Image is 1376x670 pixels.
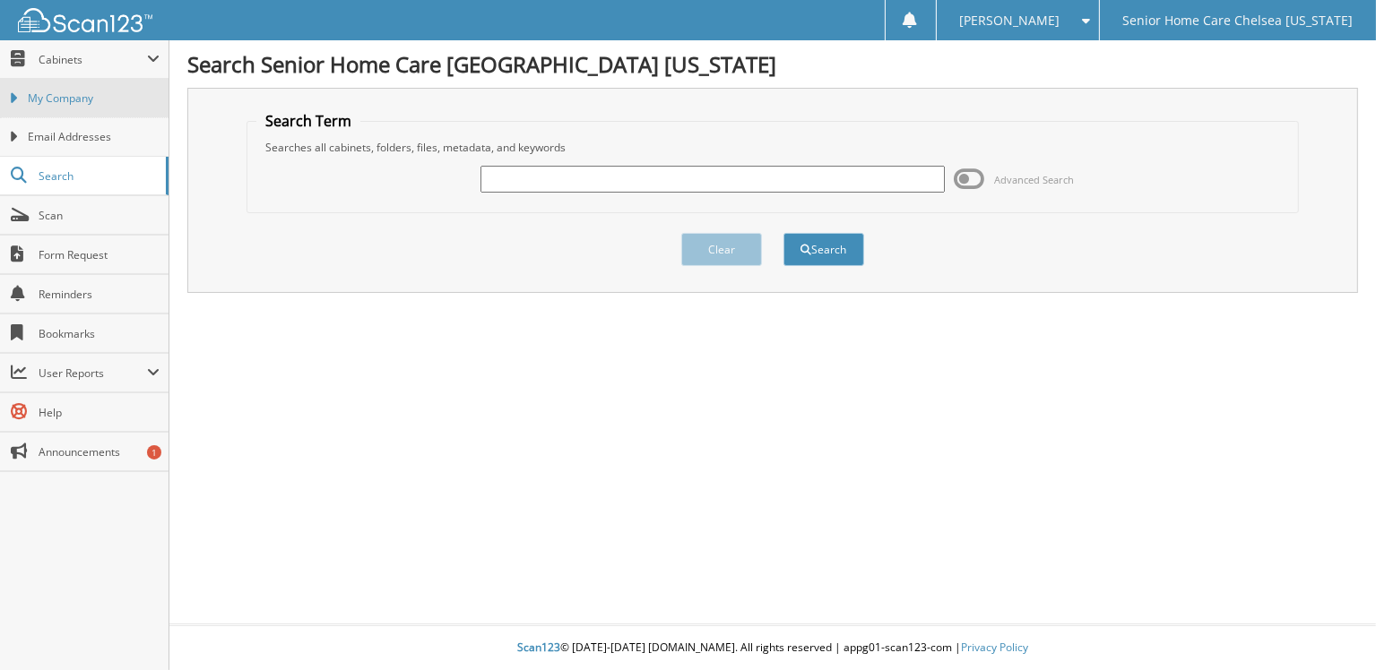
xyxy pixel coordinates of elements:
div: 1 [147,445,161,460]
span: My Company [28,90,160,107]
span: User Reports [39,365,147,381]
span: Advanced Search [994,173,1074,186]
h1: Search Senior Home Care [GEOGRAPHIC_DATA] [US_STATE] [187,49,1358,79]
span: Form Request [39,247,160,262]
span: Scan123 [517,640,560,655]
span: Senior Home Care Chelsea [US_STATE] [1123,15,1354,26]
span: Bookmarks [39,326,160,341]
button: Search [783,233,864,266]
span: Search [39,168,157,184]
button: Clear [681,233,762,266]
span: Help [39,405,160,420]
legend: Search Term [256,111,360,131]
span: Announcements [39,444,160,460]
span: Scan [39,208,160,223]
span: Email Addresses [28,129,160,145]
div: © [DATE]-[DATE] [DOMAIN_NAME]. All rights reserved | appg01-scan123-com | [169,626,1376,670]
span: Cabinets [39,52,147,67]
span: Reminders [39,287,160,302]
span: [PERSON_NAME] [959,15,1060,26]
iframe: Chat Widget [1286,584,1376,670]
div: Searches all cabinets, folders, files, metadata, and keywords [256,140,1288,155]
a: Privacy Policy [961,640,1028,655]
img: scan123-logo-white.svg [18,8,152,32]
